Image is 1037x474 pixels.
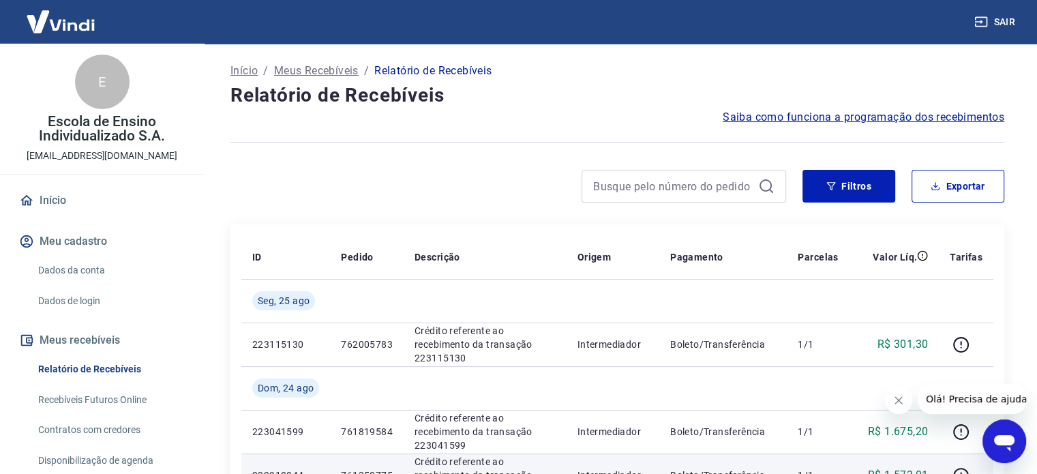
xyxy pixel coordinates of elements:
span: Seg, 25 ago [258,294,310,308]
p: R$ 301,30 [877,336,929,353]
span: Dom, 24 ago [258,381,314,395]
button: Sair [972,10,1021,35]
button: Meu cadastro [16,226,187,256]
p: Relatório de Recebíveis [374,63,492,79]
p: Escola de Ensino Individualizado S.A. [11,115,193,143]
iframe: Botão para abrir a janela de mensagens [982,419,1026,463]
p: Boleto/Transferência [670,338,776,351]
p: Pedido [341,250,373,264]
p: Descrição [415,250,460,264]
p: 1/1 [798,425,838,439]
p: 223041599 [252,425,319,439]
img: Vindi [16,1,105,42]
p: 1/1 [798,338,838,351]
p: Valor Líq. [873,250,917,264]
h4: Relatório de Recebíveis [230,82,1004,109]
p: 762005783 [341,338,393,351]
a: Dados de login [33,287,187,315]
p: 761819584 [341,425,393,439]
p: R$ 1.675,20 [868,424,928,440]
p: [EMAIL_ADDRESS][DOMAIN_NAME] [27,149,177,163]
p: Tarifas [950,250,982,264]
input: Busque pelo número do pedido [593,176,753,196]
a: Meus Recebíveis [274,63,359,79]
button: Exportar [912,170,1004,203]
p: Intermediador [577,338,648,351]
p: Origem [577,250,611,264]
p: ID [252,250,262,264]
p: / [263,63,268,79]
p: Crédito referente ao recebimento da transação 223115130 [415,324,556,365]
p: Pagamento [670,250,723,264]
a: Relatório de Recebíveis [33,355,187,383]
p: Crédito referente ao recebimento da transação 223041599 [415,411,556,452]
span: Olá! Precisa de ajuda? [8,10,115,20]
a: Contratos com credores [33,416,187,444]
a: Início [230,63,258,79]
a: Início [16,186,187,216]
p: / [364,63,369,79]
iframe: Mensagem da empresa [918,384,1026,414]
p: Parcelas [798,250,838,264]
button: Meus recebíveis [16,325,187,355]
a: Saiba como funciona a programação dos recebimentos [723,109,1004,125]
p: 223115130 [252,338,319,351]
button: Filtros [802,170,895,203]
p: Intermediador [577,425,648,439]
a: Dados da conta [33,256,187,284]
iframe: Fechar mensagem [885,387,912,414]
p: Boleto/Transferência [670,425,776,439]
div: E [75,55,130,109]
a: Recebíveis Futuros Online [33,386,187,414]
